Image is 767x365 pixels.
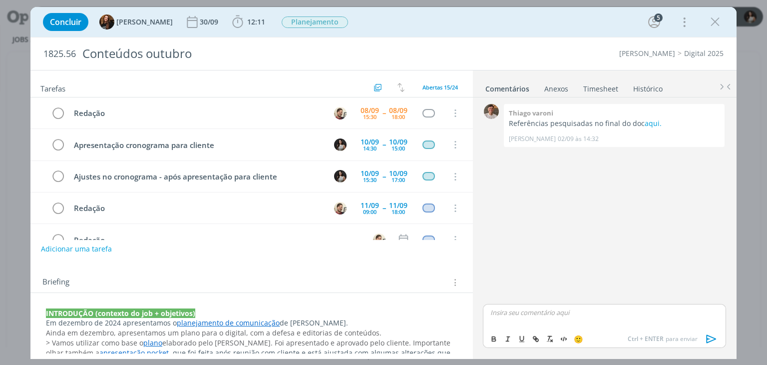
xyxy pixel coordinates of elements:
[628,334,698,343] span: para enviar
[574,334,583,344] span: 🙂
[391,209,405,214] div: 18:00
[30,7,736,359] div: dialog
[333,200,348,215] button: G
[654,13,663,22] div: 5
[116,18,173,25] span: [PERSON_NAME]
[383,173,385,180] span: --
[391,145,405,151] div: 15:00
[391,177,405,182] div: 17:00
[334,202,347,214] img: G
[46,328,382,337] span: Ainda em dezembro, apresentamos um plano para o digital, com a defesa e editorias de conteúdos.
[282,16,348,28] span: Planejamento
[361,170,379,177] div: 10/09
[334,170,347,182] img: C
[333,169,348,184] button: C
[628,334,666,343] span: Ctrl + ENTER
[571,333,585,345] button: 🙂
[177,318,280,327] a: planejamento de comunicação
[361,138,379,145] div: 10/09
[544,84,568,94] div: Anexos
[200,18,220,25] div: 30/09
[69,139,325,151] div: Apresentação cronograma para cliente
[583,79,619,94] a: Timesheet
[143,338,162,347] a: plano
[99,348,169,357] a: apresentação pocket
[69,234,364,246] div: Redação
[363,209,377,214] div: 09:00
[69,170,325,183] div: Ajustes no cronograma - após apresentação para cliente
[383,204,385,211] span: --
[485,79,530,94] a: Comentários
[333,105,348,120] button: G
[422,83,458,91] span: Abertas 15/24
[99,14,173,29] button: T[PERSON_NAME]
[645,118,662,128] a: aqui.
[619,48,675,58] a: [PERSON_NAME]
[46,338,452,357] span: elaborado pelo [PERSON_NAME]. Foi apresentado e aprovado pelo cliente. Importante olhar também a
[46,318,457,328] p: Em dezembro de 2024 apresentamos o de [PERSON_NAME].
[389,202,407,209] div: 11/09
[397,83,404,92] img: arrow-down-up.svg
[99,14,114,29] img: T
[484,104,499,119] img: T
[646,14,662,30] button: 5
[361,202,379,209] div: 11/09
[509,118,720,128] p: Referências pesquisadas no final do doc
[684,48,724,58] a: Digital 2025
[334,107,347,119] img: G
[230,14,268,30] button: 12:11
[78,41,436,66] div: Conteúdos outubro
[509,108,553,117] b: Thiago varoni
[372,232,387,247] button: G
[43,48,76,59] span: 1825.56
[69,202,325,214] div: Redação
[389,107,407,114] div: 08/09
[361,107,379,114] div: 08/09
[46,338,143,347] span: > Vamos utilizar como base o
[247,17,265,26] span: 12:11
[69,107,325,119] div: Redação
[558,134,599,143] span: 02/09 às 14:32
[43,13,88,31] button: Concluir
[383,141,385,148] span: --
[50,18,81,26] span: Concluir
[281,16,349,28] button: Planejamento
[383,109,385,116] span: --
[363,177,377,182] div: 15:30
[363,145,377,151] div: 14:30
[389,138,407,145] div: 10/09
[509,134,556,143] p: [PERSON_NAME]
[363,114,377,119] div: 15:30
[389,170,407,177] div: 10/09
[373,233,385,246] img: G
[391,114,405,119] div: 18:00
[633,79,663,94] a: Histórico
[334,138,347,151] img: C
[333,137,348,152] button: C
[40,240,112,258] button: Adicionar uma tarefa
[40,81,65,93] span: Tarefas
[42,276,69,289] span: Briefing
[46,308,195,318] strong: INTRODUÇÃO (contexto do job + objetivos)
